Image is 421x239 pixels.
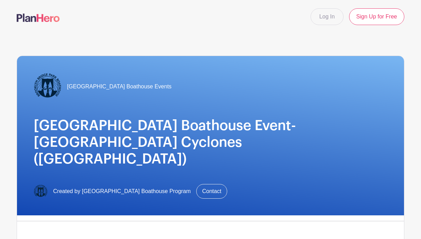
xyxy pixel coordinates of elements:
span: Created by [GEOGRAPHIC_DATA] Boathouse Program [53,187,191,196]
a: Contact [196,184,227,199]
a: Log In [311,8,343,25]
img: logo-507f7623f17ff9eddc593b1ce0a138ce2505c220e1c5a4e2b4648c50719b7d32.svg [17,14,60,22]
span: [GEOGRAPHIC_DATA] Boathouse Events [67,82,172,91]
h1: [GEOGRAPHIC_DATA] Boathouse Event- [GEOGRAPHIC_DATA] Cyclones ([GEOGRAPHIC_DATA]) [34,117,387,167]
img: Logo-Title.png [34,184,48,198]
a: Sign Up for Free [349,8,404,25]
img: Logo-Title.png [34,73,61,101]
